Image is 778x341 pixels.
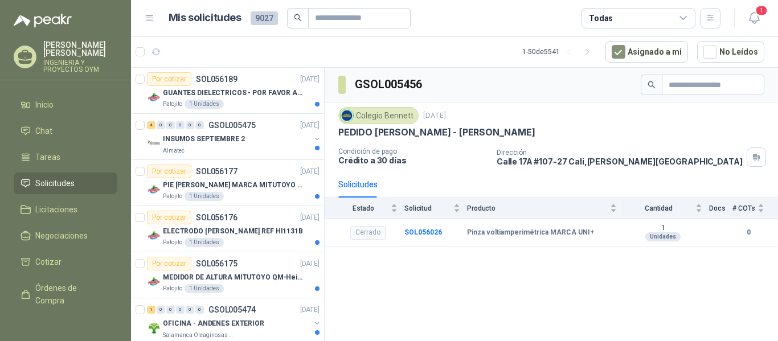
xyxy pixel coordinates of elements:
a: 4 0 0 0 0 0 GSOL005475[DATE] Company LogoINSUMOS SEPTIEMBRE 2Almatec [147,118,322,155]
div: 0 [157,306,165,314]
span: Solicitudes [35,177,75,190]
p: GUANTES DIELECTRICOS - POR FAVOR ADJUNTAR SU FICHA TECNICA [163,88,305,98]
p: SOL056176 [196,213,238,221]
a: Solicitudes [14,172,117,194]
p: INSUMOS SEPTIEMBRE 2 [163,134,245,145]
th: # COTs [732,198,778,219]
img: Company Logo [147,275,161,289]
p: Salamanca Oleaginosas SAS [163,330,235,339]
b: 0 [732,227,764,238]
p: Crédito a 30 días [338,155,488,165]
p: [DATE] [300,212,320,223]
span: # COTs [732,204,755,212]
div: Solicitudes [338,178,378,191]
div: 0 [186,306,194,314]
a: Cotizar [14,251,117,273]
div: 0 [166,121,175,129]
p: OFICINA - ANDENES EXTERIOR [163,318,264,329]
p: [DATE] [300,258,320,269]
div: 1 - 50 de 5541 [522,43,596,61]
p: MEDIDOR DE ALTURA MITUTOYO QM-Height 518-245 [163,272,305,283]
th: Solicitud [404,198,467,219]
div: 1 Unidades [185,100,224,109]
p: PIE [PERSON_NAME] MARCA MITUTOYO REF [PHONE_NUMBER] [163,180,305,191]
div: 0 [195,306,204,314]
span: Órdenes de Compra [35,282,107,307]
div: Por cotizar [147,257,191,270]
div: 1 Unidades [185,238,224,247]
div: Unidades [645,232,681,241]
a: Por cotizarSOL056176[DATE] Company LogoELECTRODO [PERSON_NAME] REF HI1131BPatojito1 Unidades [131,206,324,252]
div: 1 Unidades [185,192,224,201]
span: Chat [35,125,52,137]
a: Por cotizarSOL056175[DATE] Company LogoMEDIDOR DE ALTURA MITUTOYO QM-Height 518-245Patojito1 Unid... [131,252,324,298]
img: Company Logo [147,321,161,335]
div: 0 [176,121,185,129]
span: Negociaciones [35,229,88,242]
p: SOL056177 [196,167,238,175]
p: Calle 17A #107-27 Cali , [PERSON_NAME][GEOGRAPHIC_DATA] [497,157,743,166]
span: Producto [467,204,608,212]
span: Licitaciones [35,203,77,216]
span: Solicitud [404,204,451,212]
th: Docs [709,198,732,219]
div: Por cotizar [147,72,191,86]
span: Cotizar [35,256,62,268]
p: INGENIERIA Y PROYECTOS OYM [43,59,117,73]
p: Patojito [163,100,182,109]
th: Estado [325,198,404,219]
p: [DATE] [300,74,320,85]
p: SOL056189 [196,75,238,83]
div: 4 [147,121,155,129]
p: Dirección [497,149,743,157]
div: Todas [589,12,613,24]
div: Por cotizar [147,165,191,178]
a: 1 0 0 0 0 0 GSOL005474[DATE] Company LogoOFICINA - ANDENES EXTERIORSalamanca Oleaginosas SAS [147,303,322,339]
img: Company Logo [147,229,161,243]
p: [PERSON_NAME] [PERSON_NAME] [43,41,117,57]
button: Asignado a mi [605,41,688,63]
div: 0 [166,306,175,314]
p: Patojito [163,192,182,201]
a: SOL056026 [404,228,442,236]
p: ELECTRODO [PERSON_NAME] REF HI1131B [163,226,303,237]
b: Pinza voltiamperimétrica MARCA UNI+ [467,228,594,237]
a: Inicio [14,94,117,116]
img: Company Logo [147,91,161,104]
p: [DATE] [300,305,320,315]
p: [DATE] [423,110,446,121]
div: 0 [157,121,165,129]
div: Colegio Bennett [338,107,419,124]
img: Logo peakr [14,14,72,27]
a: Por cotizarSOL056177[DATE] Company LogoPIE [PERSON_NAME] MARCA MITUTOYO REF [PHONE_NUMBER]Patojit... [131,160,324,206]
h3: GSOL005456 [355,76,424,93]
div: 0 [186,121,194,129]
p: GSOL005474 [208,306,256,314]
p: GSOL005475 [208,121,256,129]
span: search [294,14,302,22]
div: Cerrado [350,226,386,240]
span: Tareas [35,151,60,163]
span: 1 [755,5,768,16]
p: [DATE] [300,166,320,177]
button: No Leídos [697,41,764,63]
p: Condición de pago [338,147,488,155]
span: 9027 [251,11,278,25]
p: SOL056175 [196,260,238,268]
a: Negociaciones [14,225,117,246]
span: search [648,81,656,89]
span: Cantidad [624,204,693,212]
a: Por cotizarSOL056189[DATE] Company LogoGUANTES DIELECTRICOS - POR FAVOR ADJUNTAR SU FICHA TECNICA... [131,68,324,114]
p: PEDIDO [PERSON_NAME] - [PERSON_NAME] [338,126,535,138]
th: Producto [467,198,624,219]
div: 1 Unidades [185,284,224,293]
span: Estado [338,204,388,212]
img: Company Logo [341,109,353,122]
a: Órdenes de Compra [14,277,117,311]
img: Company Logo [147,183,161,196]
a: Tareas [14,146,117,168]
div: 0 [176,306,185,314]
p: Patojito [163,284,182,293]
a: Licitaciones [14,199,117,220]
